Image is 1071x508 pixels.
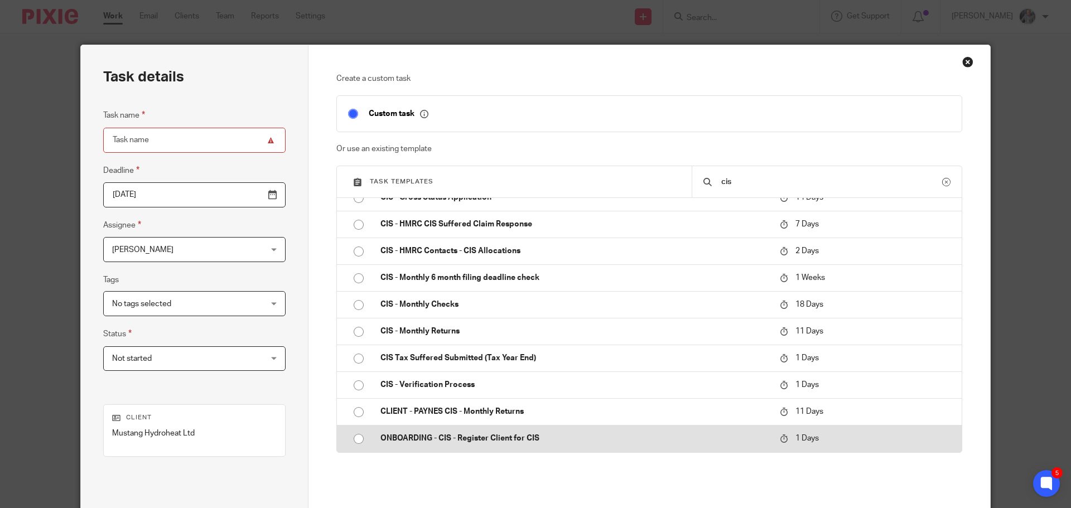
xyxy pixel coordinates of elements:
p: CIS - Monthly Returns [380,326,769,337]
span: 1 Weeks [795,274,825,282]
label: Deadline [103,164,139,177]
span: Task templates [370,178,433,185]
p: CIS - HMRC CIS Suffered Claim Response [380,219,769,230]
p: ONBOARDING - CIS - Register Client for CIS [380,433,769,444]
span: Not started [112,355,152,362]
p: CLIENT - PAYNES CIS - Monthly Returns [380,406,769,417]
div: 5 [1051,467,1063,478]
div: Close this dialog window [962,56,973,67]
input: Pick a date [103,182,286,207]
span: 11 Days [795,327,823,335]
p: CIS - Verification Process [380,379,769,390]
input: Search... [720,176,942,188]
span: 7 Days [795,220,819,228]
span: 11 Days [795,408,823,415]
label: Task name [103,109,145,122]
p: Custom task [369,109,428,119]
p: Or use an existing template [336,143,963,154]
label: Status [103,327,132,340]
p: CIS - Monthly Checks [380,299,769,310]
span: 2 Days [795,247,819,255]
p: Client [112,413,277,422]
span: 1 Days [795,381,819,389]
p: Mustang Hydroheat Ltd [112,428,277,439]
input: Task name [103,128,286,153]
label: Assignee [103,219,141,231]
span: No tags selected [112,300,171,308]
span: 1 Days [795,354,819,362]
span: [PERSON_NAME] [112,246,173,254]
p: CIS Tax Suffered Submitted (Tax Year End) [380,352,769,364]
label: Tags [103,274,119,286]
span: 18 Days [795,301,823,308]
h2: Task details [103,67,184,86]
span: 1 Days [795,434,819,442]
p: Create a custom task [336,73,963,84]
p: CIS - HMRC Contacts - CIS Allocations [380,245,769,257]
p: CIS - Monthly 6 month filing deadline check [380,272,769,283]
